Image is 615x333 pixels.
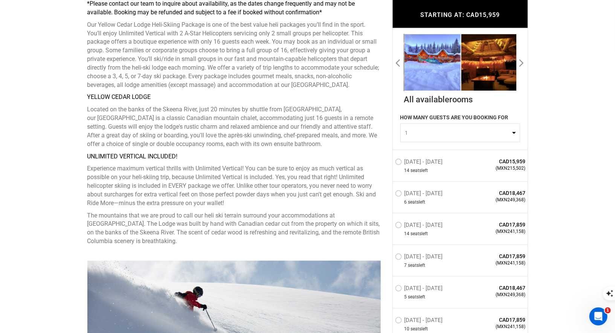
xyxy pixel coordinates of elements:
span: 7 [404,262,407,269]
span: (MXN249,368) [471,292,526,298]
label: HOW MANY GUESTS ARE YOU BOOKING FOR [400,114,508,123]
div: All available [404,91,516,105]
span: CAD17,859 [471,221,526,228]
iframe: Intercom live chat [589,307,607,325]
span: (MXN241,158) [471,323,526,330]
span: 6 [404,199,407,205]
span: STARTING AT: CAD15,959 [420,11,500,18]
label: [DATE] - [DATE] [395,316,445,325]
span: (MXN241,158) [471,260,526,266]
label: [DATE] - [DATE] [395,158,445,167]
span: CAD17,859 [471,252,526,260]
label: [DATE] - [DATE] [395,222,445,231]
span: s [417,294,419,300]
strong: UNLIMITED VERTICAL INCLUDED! [87,153,178,160]
span: 5 [404,294,407,300]
span: CAD18,467 [471,284,526,292]
span: CAD17,859 [471,316,526,323]
p: Our Yellow Cedar Lodge Heli-Skiing Package is one of the best value heli packages you’ll find in ... [87,21,381,90]
span: 14 [404,231,410,237]
span: seat left [408,199,426,205]
span: seat left [411,167,428,174]
span: rooms [450,95,473,104]
span: CAD18,467 [471,189,526,197]
label: [DATE] - [DATE] [395,253,445,262]
span: 14 [404,167,410,174]
strong: YELLOW CEDAR LODGE [87,93,151,100]
p: Located on the banks of the Skeena River, just 20 minutes by shuttle from [GEOGRAPHIC_DATA], our ... [87,105,381,148]
span: seat left [408,294,426,300]
span: s [417,262,419,269]
button: 1 [400,123,520,142]
button: Next [518,56,526,68]
span: seat left [408,262,426,269]
span: s [420,325,422,332]
span: s [420,167,422,174]
span: CAD15,959 [471,158,526,165]
img: 040cdd19-cdbb-42c8-a062-b0d68ce728b0_44_2c296c86b96a974aa68a45ade206c4ca_loc_ngl.jpg [404,34,461,91]
span: (MXN241,158) [471,228,526,235]
span: seat left [411,231,428,237]
label: [DATE] - [DATE] [395,285,445,294]
span: seat left [411,325,428,332]
span: (MXN215,502) [471,165,526,172]
span: 1 [405,129,510,137]
span: 10 [404,325,410,332]
span: s [420,231,422,237]
p: Experience maximum vertical thrills with Unlimited Vertical! You can be sure to enjoy as much ver... [87,164,381,207]
img: 6002fcc7fca80cccf4ddf1d510810776.png [461,34,518,91]
button: Previous [395,56,402,68]
p: The mountains that we are proud to call our heli ski terrain surround your accommodations at [GEO... [87,211,381,246]
span: s [417,199,419,205]
span: (MXN249,368) [471,197,526,203]
label: [DATE] - [DATE] [395,190,445,199]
